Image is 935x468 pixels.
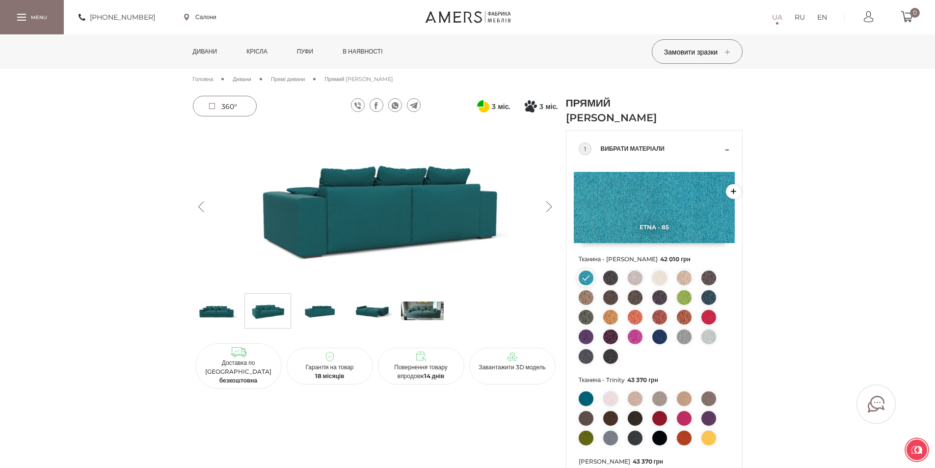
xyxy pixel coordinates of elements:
[271,75,305,83] a: Прямі дивани
[382,363,460,381] p: Повернення товару впродовж
[473,363,552,372] p: Завантажити 3D модель
[627,376,658,384] span: 43 370 грн
[219,377,258,384] b: безкоштовна
[492,101,510,112] span: 3 міс.
[199,358,278,385] p: Доставка по [GEOGRAPHIC_DATA]
[579,455,730,468] span: [PERSON_NAME]
[298,296,341,326] img: Прямий диван БРУНО s-2
[407,98,421,112] a: telegram
[239,34,274,69] a: Крісла
[193,76,214,83] span: Головна
[370,98,383,112] a: facebook
[566,96,679,125] h1: Прямий [PERSON_NAME]
[246,296,289,326] img: Прямий диван БРУНО s-1
[186,34,225,69] a: Дивани
[271,76,305,83] span: Прямі дивани
[424,372,445,380] b: 14 днів
[477,100,489,112] svg: Оплата частинами від ПриватБанку
[233,76,251,83] span: Дивани
[315,372,345,380] b: 18 місяців
[817,11,827,23] a: EN
[290,34,321,69] a: Пуфи
[601,143,722,155] span: Вибрати матеріали
[910,8,920,18] span: 0
[193,96,257,116] a: 360°
[652,39,743,64] button: Замовити зразки
[388,98,402,112] a: whatsapp
[772,11,782,23] a: UA
[79,11,155,23] a: [PHONE_NUMBER]
[193,125,558,288] img: Прямий диван БРУНО -2
[184,13,216,22] a: Салони
[195,296,238,326] img: Прямий диван БРУНО s-0
[193,75,214,83] a: Головна
[291,363,369,381] p: Гарантія на товар
[351,98,365,112] a: viber
[579,253,730,266] span: Тканина - [PERSON_NAME]
[233,75,251,83] a: Дивани
[795,11,805,23] a: RU
[660,255,691,263] span: 42 010 грн
[525,100,537,112] svg: Покупка частинами від Монобанку
[335,34,390,69] a: в наявності
[664,48,730,56] span: Замовити зразки
[579,142,591,155] div: 1
[633,458,664,465] span: 43 370 грн
[574,172,735,243] img: Etna - 85
[574,223,735,231] span: Etna - 85
[541,201,558,212] button: Next
[221,102,237,111] span: 360°
[193,201,210,212] button: Previous
[579,374,730,386] span: Тканина - Trinity
[539,101,558,112] span: 3 міс.
[349,296,392,326] img: Прямий диван БРУНО s-3
[401,296,444,326] img: s_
